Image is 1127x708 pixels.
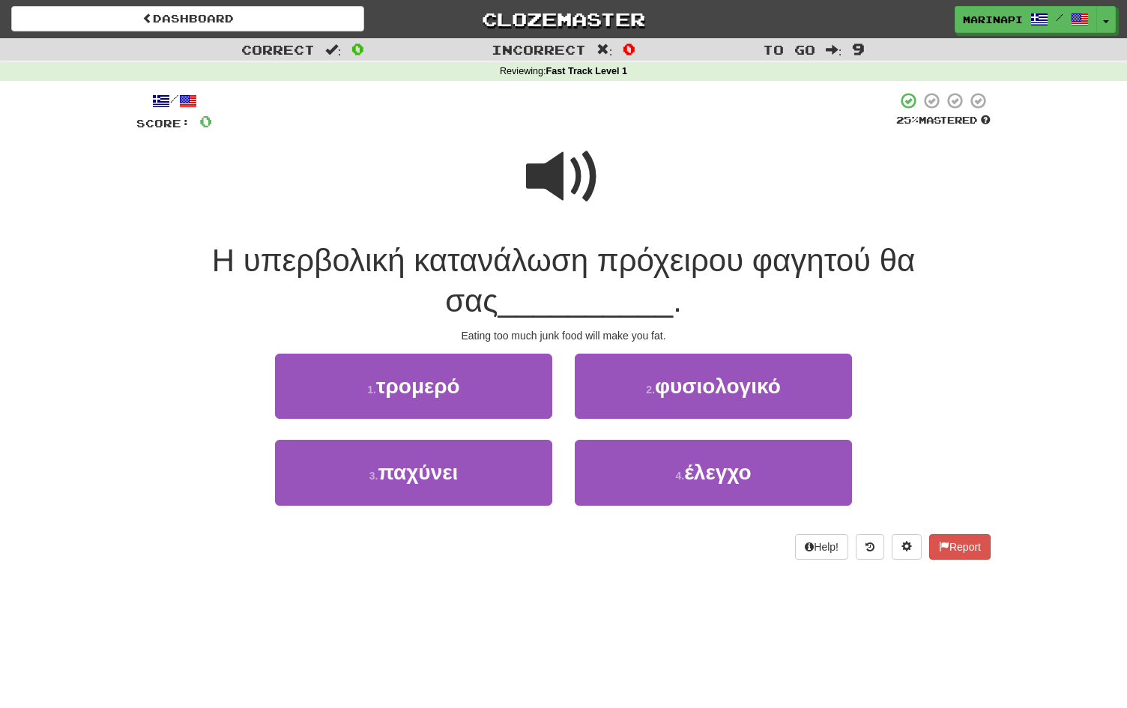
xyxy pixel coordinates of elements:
small: 1 . [367,384,376,396]
a: Dashboard [11,6,364,31]
span: Score: [136,117,190,130]
span: τρομερό [376,375,460,398]
span: φυσιολογικό [655,375,781,398]
button: Round history (alt+y) [856,534,884,560]
span: : [596,43,613,56]
span: παχύνει [378,461,458,484]
button: Help! [795,534,848,560]
strong: Fast Track Level 1 [546,66,628,76]
span: Incorrect [492,42,586,57]
a: Clozemaster [387,6,740,32]
button: 2.φυσιολογικό [575,354,852,419]
button: 3.παχύνει [275,440,552,505]
button: 1.τρομερό [275,354,552,419]
a: marinapi / [955,6,1097,33]
div: / [136,91,212,110]
span: 0 [199,112,212,130]
span: Correct [241,42,315,57]
span: 0 [623,40,635,58]
span: marinapi [963,13,1023,26]
span: έλεγχο [684,461,751,484]
small: 3 . [369,470,378,482]
div: Mastered [896,114,991,127]
span: __________ [498,283,674,318]
span: 9 [852,40,865,58]
span: 25 % [896,114,919,126]
button: 4.έλεγχο [575,440,852,505]
div: Eating too much junk food will make you fat. [136,328,991,343]
small: 4 . [676,470,685,482]
span: Η υπερβολική κατανάλωση πρόχειρου φαγητού θα σας [212,243,916,319]
small: 2 . [646,384,655,396]
span: / [1056,12,1063,22]
span: To go [763,42,815,57]
span: : [325,43,342,56]
button: Report [929,534,991,560]
span: . [673,283,682,318]
span: : [826,43,842,56]
span: 0 [351,40,364,58]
